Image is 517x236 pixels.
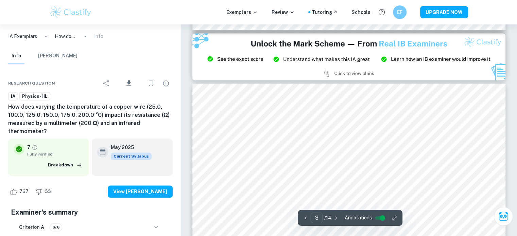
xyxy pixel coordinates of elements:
[19,223,44,231] h6: Criterion A
[351,8,370,16] a: Schools
[396,8,403,16] h6: EF
[324,214,331,222] p: / 14
[494,207,513,226] button: Ask Clai
[8,80,55,86] span: Research question
[272,8,295,16] p: Review
[144,76,158,90] div: Bookmark
[16,188,32,195] span: 767
[344,214,372,221] span: Annotations
[55,33,76,40] p: How does varying the temperature of a copper wire (25.0, 100.0, 125.0, 150.0, 175.0, 200.0 °C) im...
[27,144,30,151] p: 7
[8,103,173,135] h6: How does varying the temperature of a copper wire (25.0, 100.0, 125.0, 150.0, 175.0, 200.0 °C) im...
[312,8,338,16] a: Tutoring
[8,33,37,40] a: IA Exemplars
[108,185,173,198] button: View [PERSON_NAME]
[376,6,387,18] button: Help and Feedback
[111,152,152,160] span: Current Syllabus
[111,152,152,160] div: This exemplar is based on the current syllabus. Feel free to refer to it for inspiration/ideas wh...
[115,74,143,92] div: Download
[159,76,173,90] div: Report issue
[420,6,468,18] button: UPGRADE NOW
[192,33,506,80] img: Ad
[49,5,92,19] img: Clastify logo
[32,144,38,150] a: Grade fully verified
[19,92,50,101] a: Physics-HL
[27,151,84,157] span: Fully verified
[8,93,18,100] span: IA
[50,224,62,230] span: 6/6
[8,186,32,197] div: Like
[46,160,84,170] button: Breakdown
[94,33,103,40] p: Info
[11,207,170,217] h5: Examiner's summary
[34,186,55,197] div: Dislike
[38,49,77,63] button: [PERSON_NAME]
[100,76,113,90] div: Share
[41,188,55,195] span: 33
[111,144,146,151] h6: May 2025
[8,49,24,63] button: Info
[20,93,50,100] span: Physics-HL
[226,8,258,16] p: Exemplars
[8,92,18,101] a: IA
[393,5,407,19] button: EF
